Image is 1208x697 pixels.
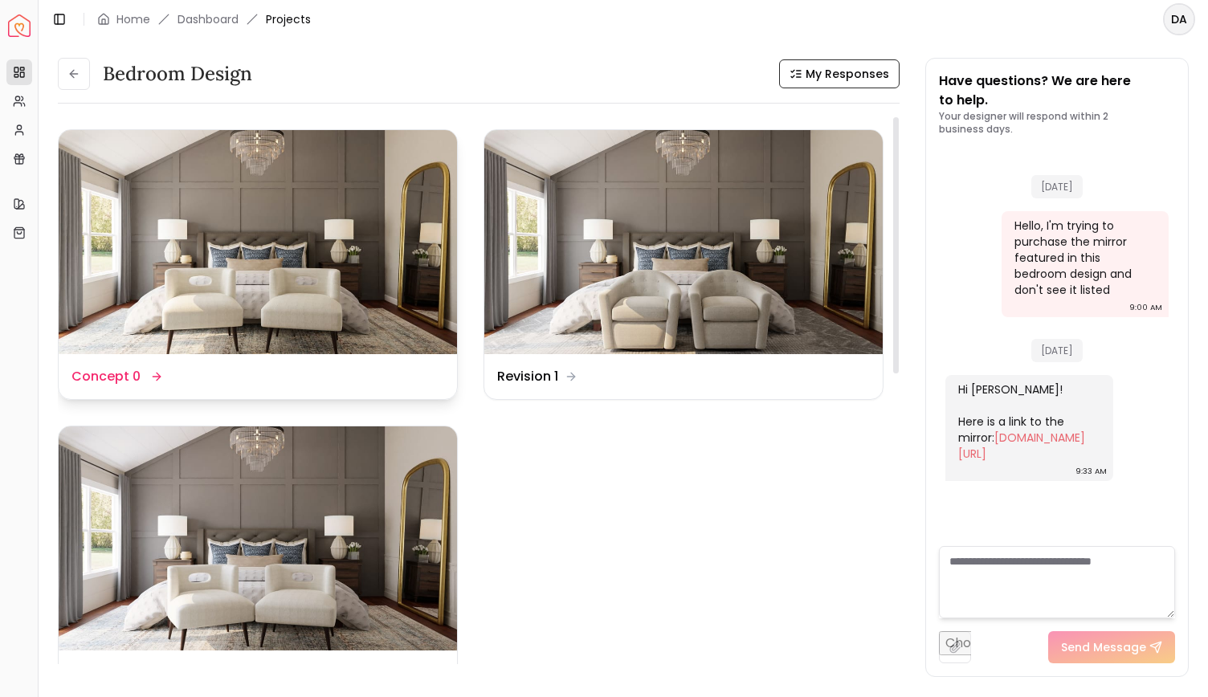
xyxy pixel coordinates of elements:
[484,129,884,400] a: Revision 1Revision 1
[1163,3,1195,35] button: DA
[178,11,239,27] a: Dashboard
[8,14,31,37] a: Spacejoy
[484,130,883,354] img: Revision 1
[71,663,137,683] dd: Revision 2
[8,14,31,37] img: Spacejoy Logo
[958,381,1097,462] div: Hi [PERSON_NAME]! Here is a link to the mirror:
[116,11,150,27] a: Home
[1031,175,1083,198] span: [DATE]
[1031,339,1083,362] span: [DATE]
[1165,5,1194,34] span: DA
[1129,300,1162,316] div: 9:00 AM
[958,430,1085,462] a: [DOMAIN_NAME][URL]
[497,367,558,386] dd: Revision 1
[97,11,311,27] nav: breadcrumb
[71,367,141,386] dd: Concept 0
[266,11,311,27] span: Projects
[939,71,1175,110] p: Have questions? We are here to help.
[779,59,900,88] button: My Responses
[58,129,458,400] a: Concept 0Concept 0
[1014,218,1153,298] div: Hello, I'm trying to purchase the mirror featured in this bedroom design and don't see it listed
[806,66,889,82] span: My Responses
[58,426,458,696] a: Revision 2Revision 2
[59,426,457,650] img: Revision 2
[1075,463,1107,479] div: 9:33 AM
[103,61,252,87] h3: Bedroom Design
[59,130,457,354] img: Concept 0
[939,110,1175,136] p: Your designer will respond within 2 business days.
